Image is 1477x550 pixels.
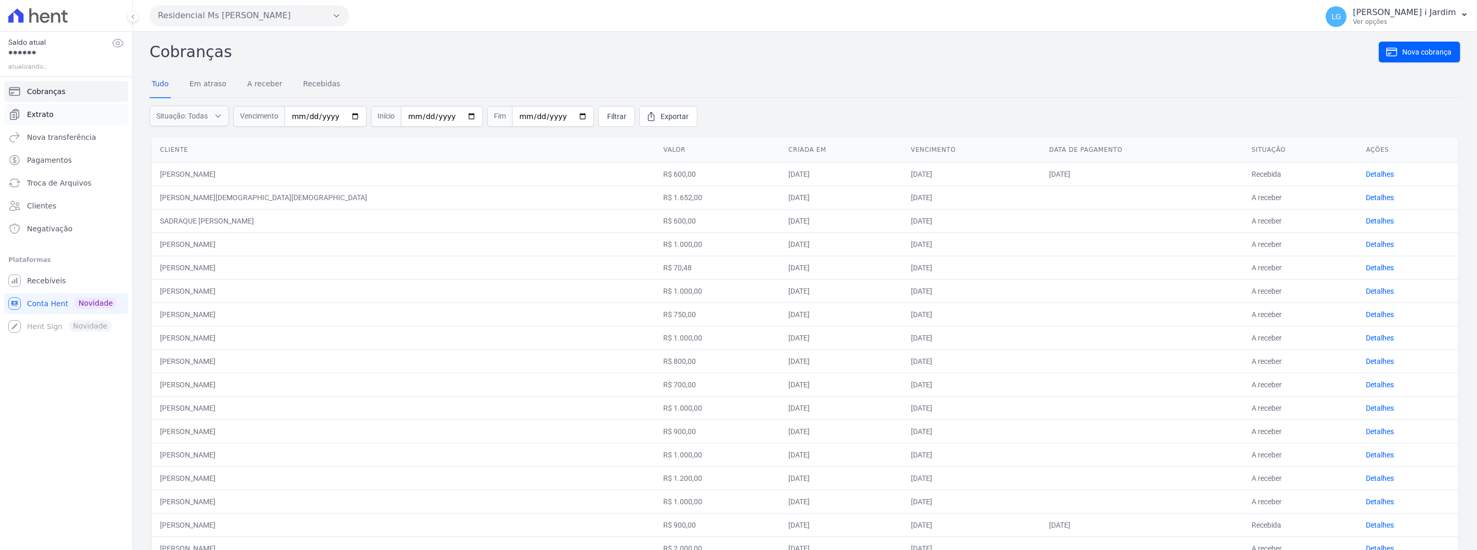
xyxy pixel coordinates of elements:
[1243,137,1358,163] th: Situação
[1243,303,1358,326] td: A receber
[152,186,655,209] td: [PERSON_NAME][DEMOGRAPHIC_DATA][DEMOGRAPHIC_DATA]
[1366,474,1394,482] a: Detalhes
[780,443,903,466] td: [DATE]
[903,373,1041,396] td: [DATE]
[1243,256,1358,279] td: A receber
[903,490,1041,513] td: [DATE]
[1366,217,1394,225] a: Detalhes
[1366,451,1394,459] a: Detalhes
[152,466,655,490] td: [PERSON_NAME]
[152,232,655,256] td: [PERSON_NAME]
[780,466,903,490] td: [DATE]
[27,86,65,97] span: Cobranças
[655,186,781,209] td: R$ 1.652,00
[1379,42,1460,62] a: Nova cobrança
[903,186,1041,209] td: [DATE]
[150,40,1379,63] h2: Cobranças
[1243,466,1358,490] td: A receber
[903,420,1041,443] td: [DATE]
[152,256,655,279] td: [PERSON_NAME]
[1041,513,1243,536] td: [DATE]
[1243,420,1358,443] td: A receber
[1243,396,1358,420] td: A receber
[1332,13,1341,20] span: LG
[1366,497,1394,506] a: Detalhes
[780,137,903,163] th: Criada em
[233,106,285,127] span: Vencimento
[152,209,655,232] td: SADRAQUE [PERSON_NAME]
[1366,310,1394,319] a: Detalhes
[4,293,128,314] a: Conta Hent Novidade
[1243,162,1358,186] td: Recebida
[1366,357,1394,365] a: Detalhes
[607,111,626,122] span: Filtrar
[150,106,229,126] button: Situação: Todas
[903,137,1041,163] th: Vencimento
[780,396,903,420] td: [DATE]
[152,420,655,443] td: [PERSON_NAME]
[903,232,1041,256] td: [DATE]
[487,106,512,127] span: Fim
[1243,209,1358,232] td: A receber
[780,420,903,443] td: [DATE]
[152,303,655,326] td: [PERSON_NAME]
[655,303,781,326] td: R$ 750,00
[152,373,655,396] td: [PERSON_NAME]
[1041,137,1243,163] th: Data de pagamento
[27,224,73,234] span: Negativação
[661,111,689,122] span: Exportar
[780,373,903,396] td: [DATE]
[150,5,349,26] button: Residencial Ms [PERSON_NAME]
[1243,513,1358,536] td: Recebida
[301,71,343,98] a: Recebidas
[1366,334,1394,342] a: Detalhes
[27,132,96,142] span: Nova transferência
[780,209,903,232] td: [DATE]
[1366,427,1394,436] a: Detalhes
[152,513,655,536] td: [PERSON_NAME]
[780,162,903,186] td: [DATE]
[4,270,128,291] a: Recebíveis
[1243,326,1358,349] td: A receber
[780,349,903,373] td: [DATE]
[1041,162,1243,186] td: [DATE]
[598,106,635,127] a: Filtrar
[4,104,128,125] a: Extrato
[27,201,56,211] span: Clientes
[903,162,1041,186] td: [DATE]
[1358,137,1459,163] th: Ações
[780,232,903,256] td: [DATE]
[903,326,1041,349] td: [DATE]
[655,326,781,349] td: R$ 1.000,00
[1243,349,1358,373] td: A receber
[639,106,697,127] a: Exportar
[8,37,112,48] span: Saldo atual
[780,303,903,326] td: [DATE]
[780,490,903,513] td: [DATE]
[655,256,781,279] td: R$ 70,48
[245,71,285,98] a: A receber
[780,186,903,209] td: [DATE]
[152,137,655,163] th: Cliente
[1366,381,1394,389] a: Detalhes
[780,256,903,279] td: [DATE]
[4,173,128,193] a: Troca de Arquivos
[152,490,655,513] td: [PERSON_NAME]
[655,137,781,163] th: Valor
[903,466,1041,490] td: [DATE]
[1243,443,1358,466] td: A receber
[655,373,781,396] td: R$ 700,00
[780,513,903,536] td: [DATE]
[152,279,655,303] td: [PERSON_NAME]
[1366,264,1394,272] a: Detalhes
[903,349,1041,373] td: [DATE]
[4,127,128,148] a: Nova transferência
[655,420,781,443] td: R$ 900,00
[903,396,1041,420] td: [DATE]
[1366,521,1394,529] a: Detalhes
[8,81,124,337] nav: Sidebar
[1366,170,1394,178] a: Detalhes
[780,326,903,349] td: [DATE]
[8,254,124,266] div: Plataformas
[1402,47,1452,57] span: Nova cobrança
